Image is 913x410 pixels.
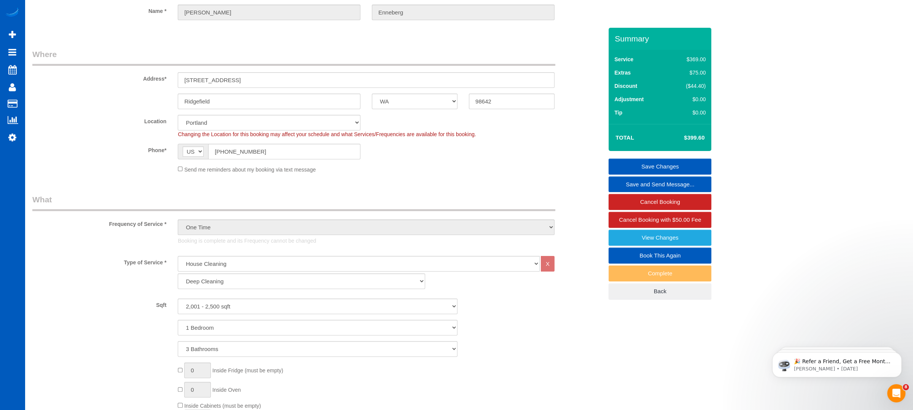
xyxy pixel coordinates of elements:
h3: Summary [615,34,707,43]
label: Discount [614,82,637,90]
a: Save Changes [609,159,711,175]
span: Changing the Location for this booking may affect your schedule and what Services/Frequencies are... [178,131,476,137]
input: City* [178,94,360,109]
iframe: Intercom notifications message [761,336,913,389]
div: $0.00 [670,109,706,116]
label: Frequency of Service * [27,218,172,228]
label: Location [27,115,172,125]
a: Cancel Booking [609,194,711,210]
p: Booking is complete and its Frequency cannot be changed [178,237,554,245]
input: Phone* [208,144,360,159]
span: Inside Cabinets (must be empty) [184,403,261,409]
a: Book This Again [609,248,711,264]
div: $75.00 [670,69,706,76]
input: Zip Code* [469,94,554,109]
input: Last Name* [372,5,554,20]
input: First Name* [178,5,360,20]
label: Address* [27,72,172,83]
label: Extras [614,69,631,76]
label: Name * [27,5,172,15]
legend: Where [32,49,555,66]
a: Back [609,283,711,299]
strong: Total [615,134,634,141]
p: Message from Ellie, sent 1w ago [33,29,131,36]
label: Sqft [27,299,172,309]
label: Tip [614,109,622,116]
h4: $399.60 [661,135,704,141]
span: 8 [903,384,909,390]
iframe: Intercom live chat [887,384,905,402]
a: View Changes [609,230,711,246]
div: $369.00 [670,56,706,63]
legend: What [32,194,555,211]
label: Adjustment [614,95,644,103]
span: Inside Fridge (must be empty) [212,367,283,373]
label: Type of Service * [27,256,172,266]
span: Inside Oven [212,387,241,393]
span: Cancel Booking with $50.00 Fee [619,216,701,223]
a: Save and Send Message... [609,176,711,192]
label: Phone* [27,144,172,154]
img: Automaid Logo [5,8,20,18]
div: $0.00 [670,95,706,103]
span: 🎉 Refer a Friend, Get a Free Month! 🎉 Love Automaid? Share the love! When you refer a friend who ... [33,22,130,104]
div: ($44.40) [670,82,706,90]
label: Service [614,56,633,63]
a: Cancel Booking with $50.00 Fee [609,212,711,228]
span: Send me reminders about my booking via text message [184,166,316,172]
